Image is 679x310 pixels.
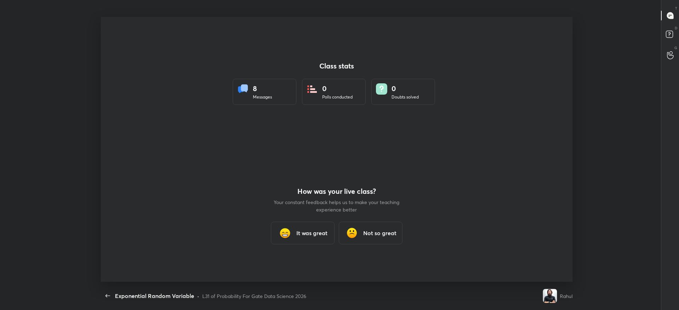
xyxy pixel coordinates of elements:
div: • [197,292,199,300]
div: Messages [253,94,272,100]
h4: Class stats [233,62,441,70]
div: Polls conducted [322,94,353,100]
img: doubts.8a449be9.svg [376,83,387,95]
img: frowning_face_cmp.gif [345,226,359,240]
h3: It was great [296,229,327,237]
div: Doubts solved [391,94,419,100]
div: Rahul [560,292,573,300]
div: 8 [253,83,272,94]
img: grinning_face_with_smiling_eyes_cmp.gif [278,226,292,240]
img: statsPoll.b571884d.svg [307,83,318,95]
div: 0 [322,83,353,94]
div: Exponential Random Variable [115,292,194,300]
p: D [675,25,677,31]
img: statsMessages.856aad98.svg [237,83,249,95]
h3: Not so great [363,229,396,237]
img: e00dc300a4f7444a955e410797683dbd.jpg [543,289,557,303]
p: T [675,6,677,11]
p: G [674,45,677,50]
p: Your constant feedback helps us to make your teaching experience better [273,198,400,213]
div: L31 of Probability For Gate Data Science 2026 [202,292,306,300]
div: 0 [391,83,419,94]
h4: How was your live class? [273,187,400,196]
